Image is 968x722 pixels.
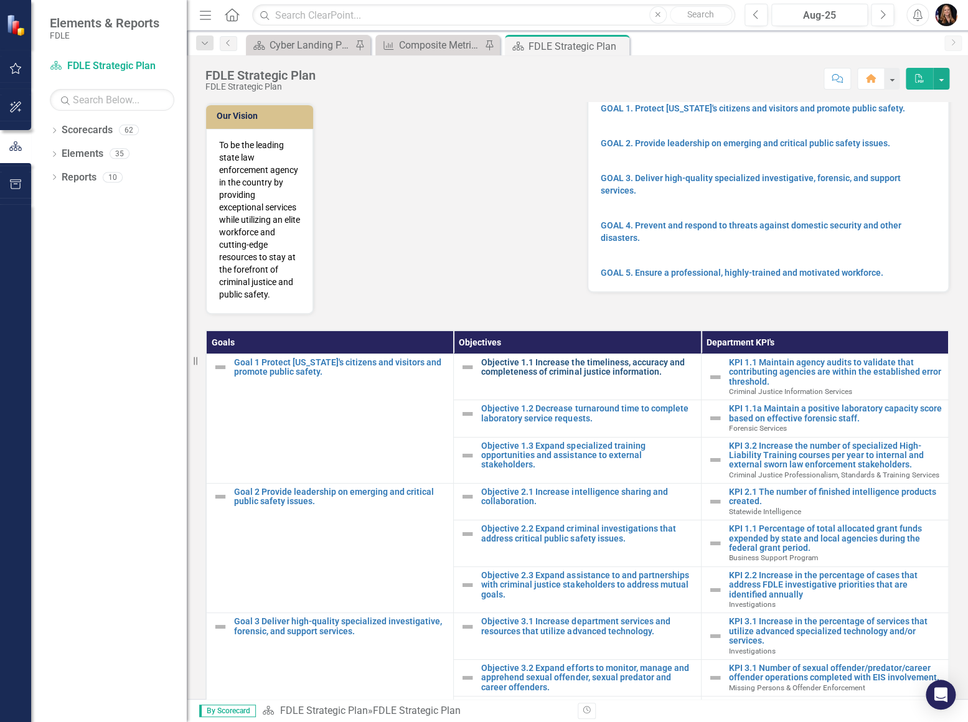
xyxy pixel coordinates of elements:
[249,37,352,53] a: Cyber Landing Page
[50,30,159,40] small: FDLE
[481,663,694,692] a: Objective 3.2 Expand efforts to monitor, manage and apprehend sexual offender, sexual predator an...
[729,507,801,516] span: Statewide Intelligence
[708,452,723,467] img: Not Defined
[234,487,447,507] a: Goal 2 Provide leadership on emerging and critical public safety issues.
[729,571,942,599] a: KPI 2.2 Increase in the percentage of cases that address FDLE investigative priorities that are i...
[50,59,174,73] a: FDLE Strategic Plan
[460,578,475,593] img: Not Defined
[601,103,905,113] a: GOAL 1. Protect [US_STATE]'s citizens and visitors and promote public safety.
[481,358,694,377] a: Objective 1.1 Increase the timeliness, accuracy and completeness of criminal justice information.
[708,583,723,598] img: Not Defined
[729,404,942,423] a: KPI 1.1a Maintain a positive laboratory capacity score based on effective forensic staff.
[460,489,475,504] img: Not Defined
[529,39,626,54] div: FDLE Strategic Plan
[687,9,714,19] span: Search
[729,471,939,479] span: Criminal Justice Professionalism, Standards & Training Services
[280,705,367,716] a: FDLE Strategic Plan
[50,89,174,111] input: Search Below...
[601,268,883,278] a: GOAL 5. Ensure a professional, highly-trained and motivated workforce.
[729,358,942,387] a: KPI 1.1 Maintain agency audits to validate that contributing agencies are within the established ...
[460,527,475,541] img: Not Defined
[399,37,481,53] div: Composite Metric 4.2a Number of devices analyzed
[776,8,864,23] div: Aug-25
[481,571,694,599] a: Objective 2.3 Expand assistance to and partnerships with criminal justice stakeholders to address...
[708,536,723,551] img: Not Defined
[199,705,256,717] span: By Scorecard
[708,629,723,644] img: Not Defined
[62,123,113,138] a: Scorecards
[213,360,228,375] img: Not Defined
[708,670,723,685] img: Not Defined
[62,147,103,161] a: Elements
[601,138,890,148] a: GOAL 2. Provide leadership on emerging and critical public safety issues.
[771,4,868,26] button: Aug-25
[460,406,475,421] img: Not Defined
[481,617,694,636] a: Objective 3.1 Increase department services and resources that utilize advanced technology.
[119,125,139,136] div: 62
[670,6,732,24] button: Search
[62,171,96,185] a: Reports
[378,37,481,53] a: Composite Metric 4.2a Number of devices analyzed
[103,172,123,182] div: 10
[729,441,942,470] a: KPI 3.2 Increase the number of specialized High-Liability Training courses per year to internal a...
[729,600,776,609] span: Investigations
[217,111,307,121] h3: Our Vision
[729,553,818,562] span: Business Support Program
[270,37,352,53] div: Cyber Landing Page
[110,149,129,159] div: 35
[481,441,694,470] a: Objective 1.3 Expand specialized training opportunities and assistance to external stakeholders.
[6,14,28,36] img: ClearPoint Strategy
[460,360,475,375] img: Not Defined
[213,489,228,504] img: Not Defined
[729,647,776,655] span: Investigations
[252,4,735,26] input: Search ClearPoint...
[460,670,475,685] img: Not Defined
[729,617,942,645] a: KPI 3.1 Increase in the percentage of services that utilize advanced specialized technology and/o...
[234,358,447,377] a: Goal 1 Protect [US_STATE]'s citizens and visitors and promote public safety.
[481,487,694,507] a: Objective 2.1 Increase intelligence sharing and collaboration.
[729,663,942,683] a: KPI 3.1 Number of sexual offender/predator/career offender operations completed with EIS involvem...
[708,494,723,509] img: Not Defined
[213,619,228,634] img: Not Defined
[601,220,901,243] a: GOAL 4. Prevent and respond to threats against domestic security and other disasters.
[708,370,723,385] img: Not Defined
[460,619,475,634] img: Not Defined
[219,139,300,301] p: To be the leading state law enforcement agency in the country by providing exceptional services w...
[205,82,316,91] div: FDLE Strategic Plan
[935,4,957,26] img: Molly Akin
[729,683,865,692] span: Missing Persons & Offender Enforcement
[50,16,159,30] span: Elements & Reports
[481,404,694,423] a: Objective 1.2 Decrease turnaround time to complete laboratory service requests.
[460,448,475,463] img: Not Defined
[729,387,852,396] span: Criminal Justice Information Services
[729,424,787,433] span: Forensic Services
[234,617,447,636] a: Goal 3 Deliver high-quality specialized investigative, forensic, and support services.
[601,173,901,195] a: GOAL 3. Deliver high-quality specialized investigative, forensic, and support services.
[205,68,316,82] div: FDLE Strategic Plan
[708,411,723,426] img: Not Defined
[729,524,942,553] a: KPI 1.1 Percentage of total allocated grant funds expended by state and local agencies during the...
[729,487,942,507] a: KPI 2.1 The number of finished intelligence products created.
[262,704,568,718] div: »
[481,524,694,543] a: Objective 2.2 Expand criminal investigations that address critical public safety issues.
[926,680,956,710] div: Open Intercom Messenger
[372,705,460,716] div: FDLE Strategic Plan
